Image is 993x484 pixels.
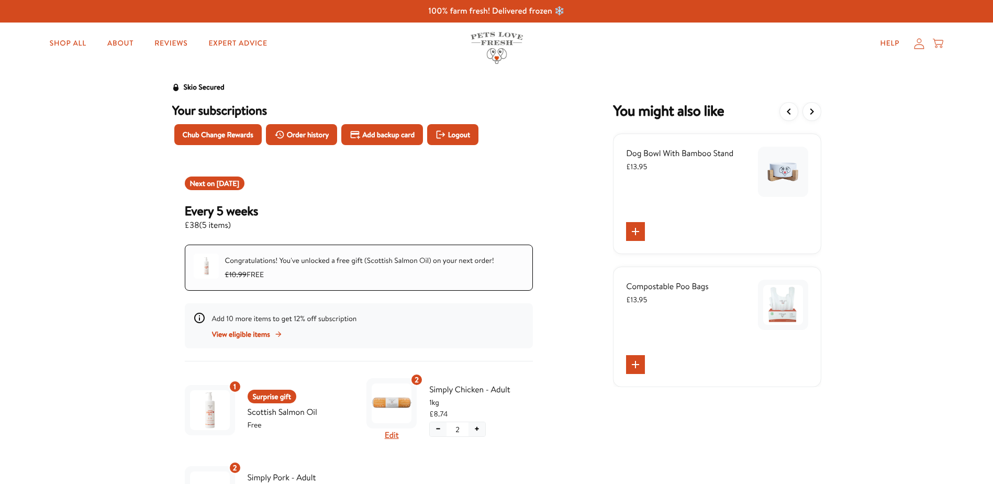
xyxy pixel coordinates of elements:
img: Pets Love Fresh [471,32,523,64]
button: Logout [427,124,478,145]
span: 2 [233,462,237,474]
span: 2 [455,424,460,435]
span: Add backup card [362,129,415,140]
span: £13.95 [626,161,647,172]
div: Shipment 2025-11-11T07:40:06.001+00:00 [185,177,244,190]
button: View more items [802,102,821,121]
span: Simply Chicken - Adult [429,383,533,397]
span: Compostable Poo Bags [626,281,709,292]
div: Subscription product: Scottish Salmon Oil [185,374,351,446]
div: 1 units of item: Scottish Salmon Oil [229,380,241,393]
div: Subscription for 5 items with cost £38. Renews Every 5 weeks [185,203,533,232]
s: £10.99 [225,269,247,280]
span: Logout [448,129,470,140]
span: Add 10 more items to get 12% off subscription [212,313,357,324]
button: Increase quantity [468,422,485,436]
div: 2 units of item: Simply Pork - Adult [229,461,241,474]
span: Order history [287,129,329,140]
h2: You might also want to add a one time order to your subscription. [613,102,724,121]
a: About [99,33,142,54]
a: Help [872,33,908,54]
iframe: Gorgias live chat messenger [941,435,983,474]
a: Shop All [41,33,95,54]
span: View eligible items [212,328,270,340]
a: Reviews [146,33,196,54]
button: Order history [266,124,338,145]
svg: Security [172,84,180,91]
span: 1 [233,381,236,392]
span: £8.74 [429,408,448,420]
span: £38 ( 5 items ) [185,218,259,232]
button: Edit [385,428,399,442]
button: View previous items [779,102,798,121]
span: £13.95 [626,294,647,305]
span: Surprise gift [253,391,292,402]
button: Chub Change Rewards [174,124,262,145]
a: Expert Advice [200,33,276,54]
span: Congratulations! You've unlocked a free gift (Scottish Salmon Oil) on your next order! FREE [225,255,494,280]
img: Dog Bowl With Bamboo Stand [763,152,803,192]
span: 1kg [429,397,533,408]
span: 2 [415,374,419,386]
a: Skio Secured [172,81,225,102]
div: 2 units of item: Simply Chicken - Adult [410,373,423,386]
img: Compostable Poo Bags [763,285,803,325]
span: Chub Change Rewards [183,129,253,140]
span: Next on [190,178,239,189]
span: Dog Bowl With Bamboo Stand [626,148,733,159]
h3: Your subscriptions [172,102,545,118]
h3: Every 5 weeks [185,203,259,218]
div: Skio Secured [184,81,225,94]
span: Nov 11, 2025 (Europe/London) [217,178,239,189]
img: Simply Chicken - Adult [372,383,411,423]
button: Add backup card [341,124,423,145]
span: Scottish Salmon Oil [248,405,351,419]
div: Subscription product: Simply Chicken - Adult [366,374,533,446]
span: Free [248,419,262,431]
img: Scottish Salmon Oil [190,390,230,430]
button: Decrease quantity [430,422,447,436]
